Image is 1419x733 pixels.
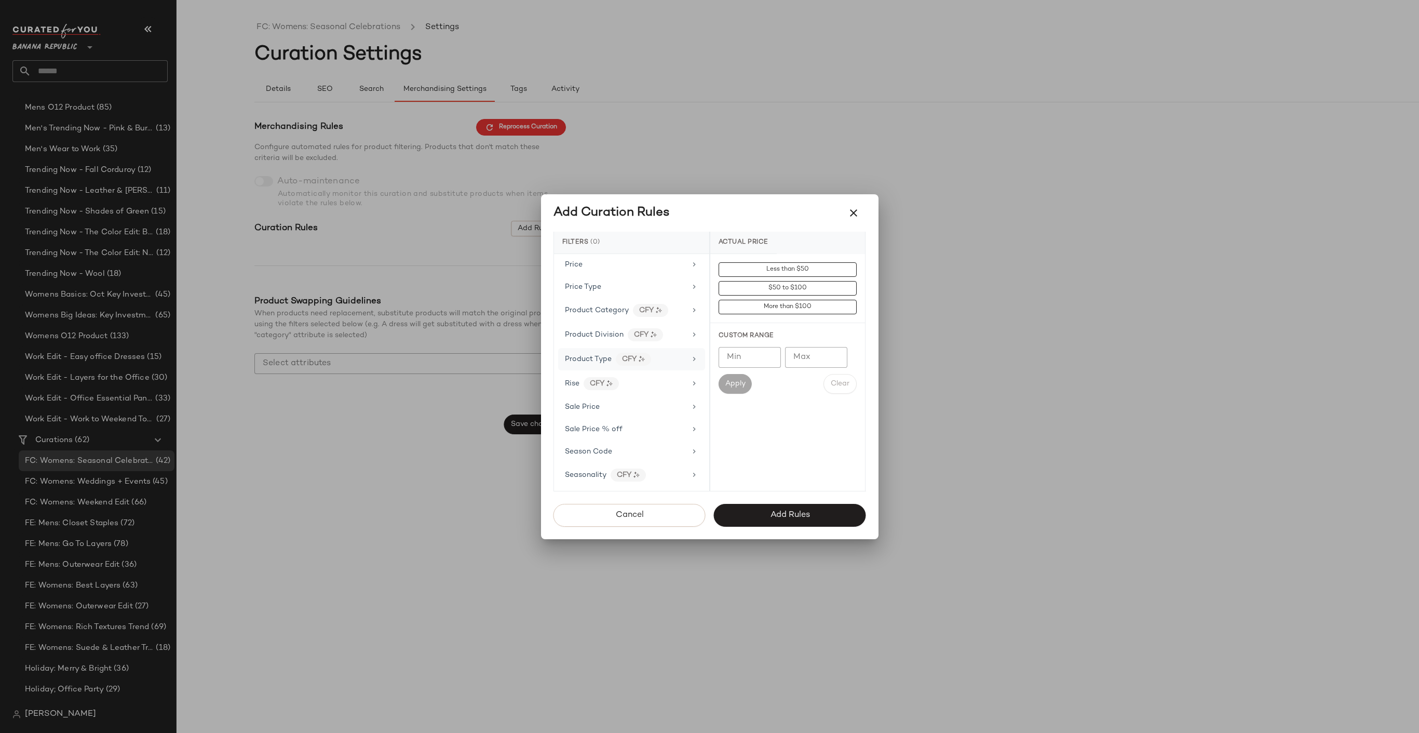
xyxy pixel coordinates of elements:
span: More than $100 [763,303,812,311]
img: ai.DGldD1NL.svg [656,307,662,313]
div: Add Curation Rules [553,205,670,221]
span: $50 to $100 [768,285,807,292]
div: CFY [584,377,619,390]
span: Sale Price % off [565,425,623,433]
img: ai.DGldD1NL.svg [651,331,657,338]
span: Rise [565,380,579,388]
div: Actual Price [710,232,777,254]
span: Product Category [565,306,629,314]
div: CFY [633,304,668,317]
button: Add Rules [714,504,866,527]
span: Less than $50 [766,266,809,273]
span: Product Division [565,331,624,339]
img: ai.DGldD1NL.svg [633,472,640,478]
div: CFY [616,353,651,366]
span: Cancel [615,510,643,520]
button: More than $100 [719,300,857,314]
span: Season Code [565,448,612,456]
button: Less than $50 [719,262,857,277]
span: Sale Price [565,403,600,411]
img: ai.DGldD1NL.svg [606,380,613,387]
div: CFY [628,328,663,341]
button: $50 to $100 [719,281,857,296]
span: Price [565,261,583,269]
div: Custom Range [719,331,857,341]
img: ai.DGldD1NL.svg [639,356,645,362]
span: Product Type [565,355,612,363]
div: Filters [554,232,709,254]
span: Seasonality [565,471,606,479]
span: Add Rules [769,510,809,520]
span: (0) [590,238,600,247]
span: Price Type [565,283,601,291]
button: Cancel [553,504,706,527]
div: CFY [611,469,646,482]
